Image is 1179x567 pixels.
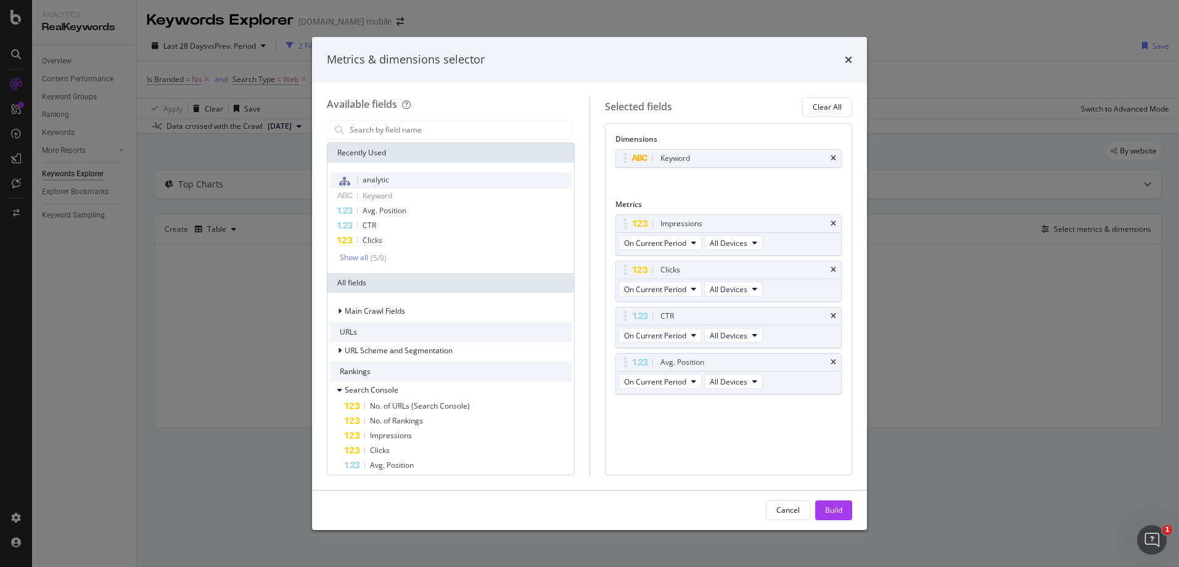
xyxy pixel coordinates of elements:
[363,220,376,230] span: CTR
[345,385,398,395] span: Search Console
[370,460,414,470] span: Avg. Position
[330,362,572,381] div: Rankings
[831,312,836,320] div: times
[605,100,672,114] div: Selected fields
[327,143,574,163] div: Recently Used
[831,155,836,162] div: times
[615,214,842,256] div: ImpressionstimesOn Current PeriodAll Devices
[815,500,852,520] button: Build
[710,377,747,387] span: All Devices
[327,52,485,68] div: Metrics & dimensions selector
[618,235,702,250] button: On Current Period
[831,359,836,366] div: times
[704,328,763,343] button: All Devices
[615,353,842,394] div: Avg. PositiontimesOn Current PeriodAll Devices
[618,374,702,389] button: On Current Period
[660,264,680,276] div: Clicks
[710,284,747,295] span: All Devices
[704,374,763,389] button: All Devices
[363,190,392,201] span: Keyword
[370,430,412,441] span: Impressions
[327,97,397,111] div: Available fields
[615,134,842,149] div: Dimensions
[615,149,842,168] div: Keywordtimes
[825,505,842,515] div: Build
[766,500,810,520] button: Cancel
[831,266,836,274] div: times
[348,121,572,139] input: Search by field name
[370,415,423,426] span: No. of Rankings
[615,261,842,302] div: ClickstimesOn Current PeriodAll Devices
[624,284,686,295] span: On Current Period
[370,445,390,455] span: Clicks
[327,273,574,293] div: All fields
[363,235,382,245] span: Clicks
[345,345,453,356] span: URL Scheme and Segmentation
[312,37,867,530] div: modal
[624,238,686,248] span: On Current Period
[1137,525,1167,555] iframe: Intercom live chat
[618,328,702,343] button: On Current Period
[370,401,470,411] span: No. of URLs (Search Console)
[615,307,842,348] div: CTRtimesOn Current PeriodAll Devices
[345,306,405,316] span: Main Crawl Fields
[618,282,702,296] button: On Current Period
[813,102,842,112] div: Clear All
[660,356,704,369] div: Avg. Position
[802,97,852,117] button: Clear All
[615,199,842,214] div: Metrics
[330,322,572,342] div: URLs
[363,174,389,185] span: analytic
[845,52,852,68] div: times
[1162,525,1172,535] span: 1
[368,253,387,263] div: ( 5 / 9 )
[710,238,747,248] span: All Devices
[660,218,702,230] div: Impressions
[624,330,686,341] span: On Current Period
[831,220,836,227] div: times
[704,235,763,250] button: All Devices
[710,330,747,341] span: All Devices
[340,253,368,262] div: Show all
[624,377,686,387] span: On Current Period
[363,205,406,216] span: Avg. Position
[660,152,690,165] div: Keyword
[660,310,674,322] div: CTR
[704,282,763,296] button: All Devices
[776,505,800,515] div: Cancel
